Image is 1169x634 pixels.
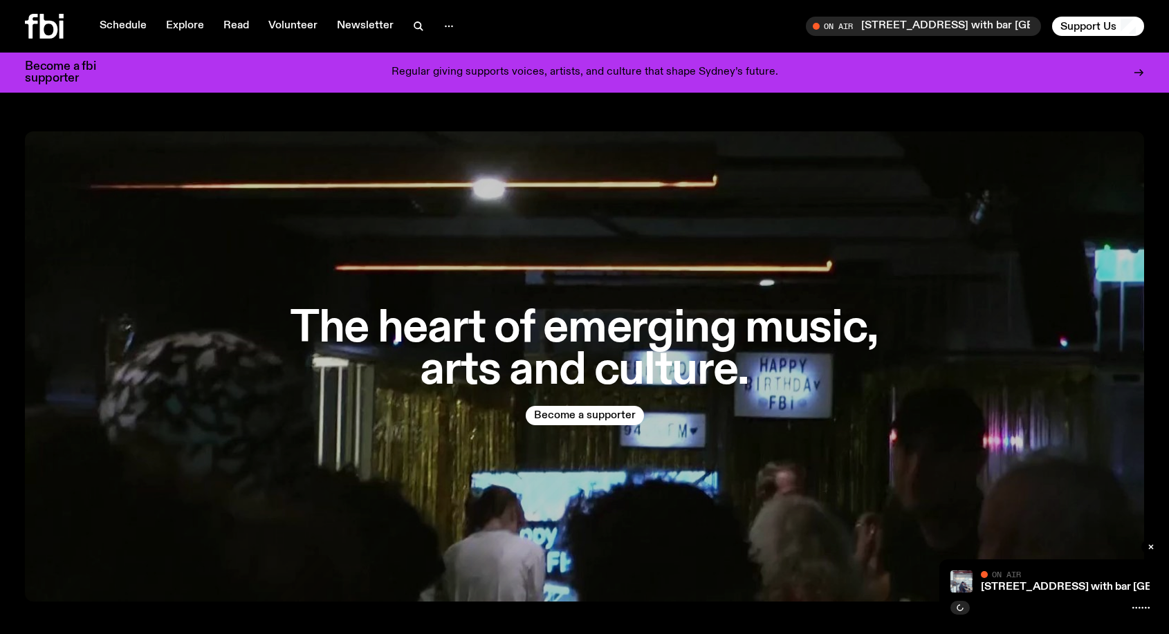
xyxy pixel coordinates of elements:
[260,17,326,36] a: Volunteer
[526,406,644,425] button: Become a supporter
[25,61,113,84] h3: Become a fbi supporter
[91,17,155,36] a: Schedule
[329,17,402,36] a: Newsletter
[275,308,894,392] h1: The heart of emerging music, arts and culture.
[392,66,778,79] p: Regular giving supports voices, artists, and culture that shape Sydney’s future.
[1052,17,1144,36] button: Support Us
[806,17,1041,36] button: On Air[STREET_ADDRESS] with bar [GEOGRAPHIC_DATA]
[215,17,257,36] a: Read
[1060,20,1116,32] span: Support Us
[992,570,1021,579] span: On Air
[950,570,973,593] img: Pat sits at a dining table with his profile facing the camera. Rhea sits to his left facing the c...
[158,17,212,36] a: Explore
